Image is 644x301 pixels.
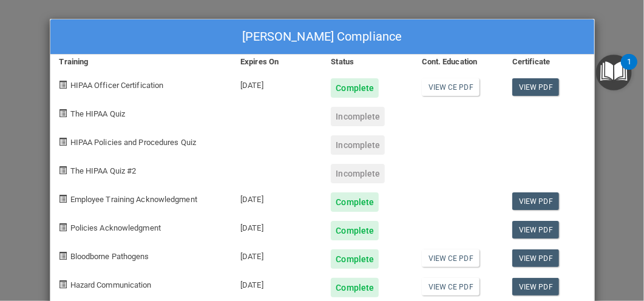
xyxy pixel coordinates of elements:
[70,252,149,261] span: Bloodborne Pathogens
[422,249,480,267] a: View CE PDF
[70,195,197,204] span: Employee Training Acknowledgment
[70,166,137,175] span: The HIPAA Quiz #2
[70,109,125,118] span: The HIPAA Quiz
[627,62,631,78] div: 1
[70,223,161,232] span: Policies Acknowledgment
[413,55,503,69] div: Cont. Education
[512,78,559,96] a: View PDF
[331,221,379,240] div: Complete
[231,69,322,98] div: [DATE]
[331,249,379,269] div: Complete
[512,278,559,296] a: View PDF
[70,81,164,90] span: HIPAA Officer Certification
[331,192,379,212] div: Complete
[231,183,322,212] div: [DATE]
[70,138,196,147] span: HIPAA Policies and Procedures Quiz
[331,78,379,98] div: Complete
[331,164,385,183] div: Incomplete
[50,55,232,69] div: Training
[512,221,559,238] a: View PDF
[231,55,322,69] div: Expires On
[322,55,412,69] div: Status
[596,55,632,90] button: Open Resource Center, 1 new notification
[50,19,594,55] div: [PERSON_NAME] Compliance
[503,55,594,69] div: Certificate
[231,212,322,240] div: [DATE]
[422,278,480,296] a: View CE PDF
[512,192,559,210] a: View PDF
[231,269,322,297] div: [DATE]
[231,240,322,269] div: [DATE]
[331,278,379,297] div: Complete
[70,280,152,289] span: Hazard Communication
[512,249,559,267] a: View PDF
[331,135,385,155] div: Incomplete
[331,107,385,126] div: Incomplete
[422,78,480,96] a: View CE PDF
